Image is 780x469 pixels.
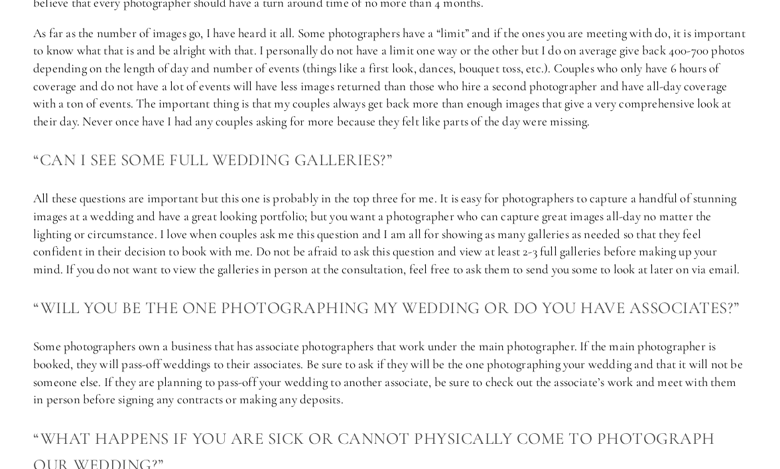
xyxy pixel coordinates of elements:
h3: “Can I See some full wedding galleries?” [33,147,747,173]
p: All these questions are important but this one is probably in the top three for me. It is easy fo... [33,190,747,278]
p: Some photographers own a business that has associate photographers that work under the main photo... [33,338,747,408]
h3: “Will you be the one photographing my wedding or do you have associates?” [33,295,747,321]
p: As far as the number of images go, I have heard it all. Some photographers have a “limit” and if ... [33,25,747,131]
